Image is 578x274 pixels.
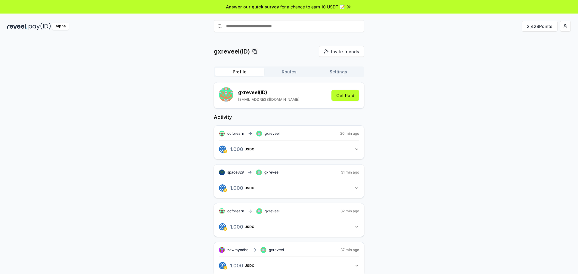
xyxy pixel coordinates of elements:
span: 20 min ago [340,131,359,136]
span: for a chance to earn 10 USDT 📝 [280,4,345,10]
button: Settings [314,68,363,76]
button: 1.000USDC [219,183,359,193]
span: 32 min ago [340,209,359,214]
p: gxreveel (ID) [238,89,299,96]
span: zawmyodhe [227,248,248,252]
span: USDC [244,186,254,190]
img: logo.png [219,223,226,230]
img: logo.png [219,262,226,269]
span: USDC [244,264,254,267]
img: reveel_dark [7,23,27,30]
span: gxreveel [265,131,280,136]
h2: Activity [214,113,364,121]
img: pay_id [29,23,51,30]
img: logo.png [219,184,226,192]
span: 37 min ago [340,248,359,252]
span: Invite friends [331,48,359,55]
span: USDC [244,147,254,151]
button: Invite friends [319,46,364,57]
span: 31 min ago [341,170,359,175]
button: 2,428Points [522,21,558,32]
img: logo.png [223,266,227,269]
span: gxreveel [264,170,279,175]
p: gxreveel(ID) [214,47,250,56]
span: gxreveel [269,248,284,252]
button: 1.000USDC [219,144,359,154]
img: logo.png [223,149,227,153]
span: ccforearn [227,209,244,214]
span: gxreveel [265,209,280,214]
img: logo.png [223,188,227,192]
button: Get Paid [331,90,359,101]
button: 1.000USDC [219,222,359,232]
span: Answer our quick survey [226,4,279,10]
img: logo.png [219,146,226,153]
button: Routes [264,68,314,76]
button: 1.000USDC [219,260,359,271]
p: [EMAIL_ADDRESS][DOMAIN_NAME] [238,97,299,102]
span: USDC [244,225,254,229]
img: logo.png [223,227,227,231]
span: ccforearn [227,131,244,136]
button: Profile [215,68,264,76]
div: Alpha [52,23,69,30]
span: space829 [227,170,244,175]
